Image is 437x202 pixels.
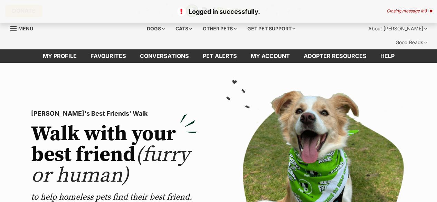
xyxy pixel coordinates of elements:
[198,22,241,36] div: Other pets
[244,49,297,63] a: My account
[391,36,432,49] div: Good Reads
[31,142,190,189] span: (furry or human)
[142,22,170,36] div: Dogs
[18,26,33,31] span: Menu
[297,49,373,63] a: Adopter resources
[84,49,133,63] a: Favourites
[196,49,244,63] a: Pet alerts
[363,22,432,36] div: About [PERSON_NAME]
[373,49,401,63] a: Help
[31,109,197,118] p: [PERSON_NAME]'s Best Friends' Walk
[31,124,197,186] h2: Walk with your best friend
[36,49,84,63] a: My profile
[133,49,196,63] a: conversations
[10,22,38,34] a: Menu
[171,22,197,36] div: Cats
[243,22,300,36] div: Get pet support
